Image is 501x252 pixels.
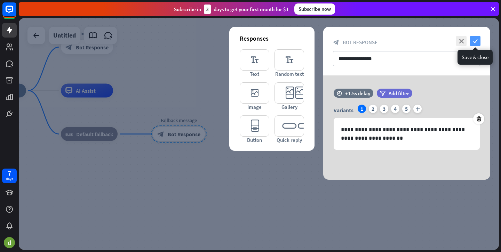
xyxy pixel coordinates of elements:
i: filter [380,91,385,96]
span: Add filter [389,90,409,97]
div: 7 [8,170,11,177]
div: 3 [380,105,388,113]
button: Open LiveChat chat widget [6,3,26,24]
span: Variants [334,107,353,114]
div: days [6,177,13,181]
div: 5 [402,105,411,113]
i: close [456,36,467,46]
div: 2 [369,105,377,113]
div: 1 [358,105,366,113]
span: Bot Response [343,39,377,46]
i: check [470,36,480,46]
div: Subscribe in days to get your first month for $1 [174,5,289,14]
a: 7 days [2,169,17,183]
div: 3 [204,5,211,14]
div: Subscribe now [294,3,335,15]
div: +1.5s delay [345,90,370,97]
i: plus [413,105,422,113]
i: block_bot_response [333,39,339,46]
i: time [337,91,342,96]
div: 4 [391,105,399,113]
